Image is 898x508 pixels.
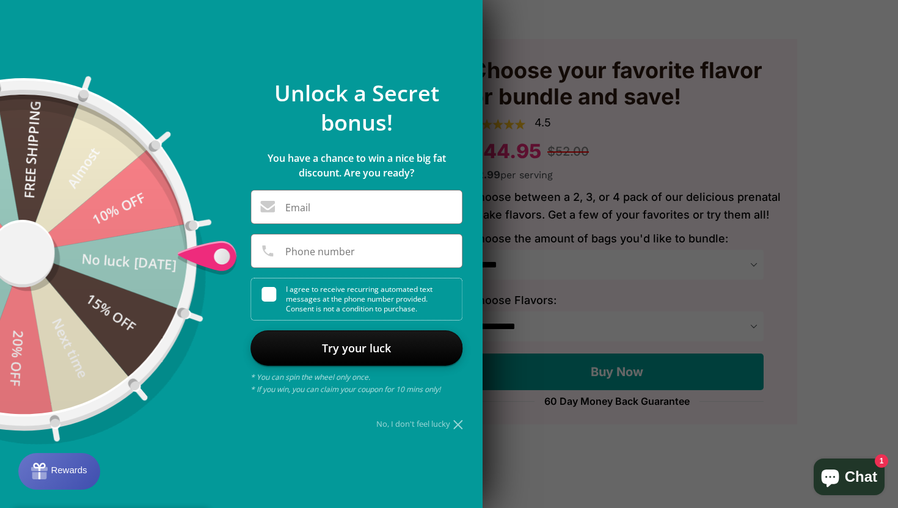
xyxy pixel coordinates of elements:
div: No, I don't feel lucky [250,420,462,428]
p: * You can spin the wheel only once. [250,371,462,383]
inbox-online-store-chat: Shopify online store chat [810,459,888,498]
label: Phone number [285,247,355,256]
p: Unlock a Secret bonus! [250,79,462,137]
span: Rewards [32,12,68,22]
label: Email [285,203,310,212]
button: Rewards [18,453,100,490]
p: You have a chance to win a nice big fat discount. Are you ready? [250,151,462,180]
div: I agree to receive recurring automated text messages at the phone number provided. Consent is not... [261,278,462,320]
p: * If you win, you can claim your coupon for 10 mins only! [250,383,462,396]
